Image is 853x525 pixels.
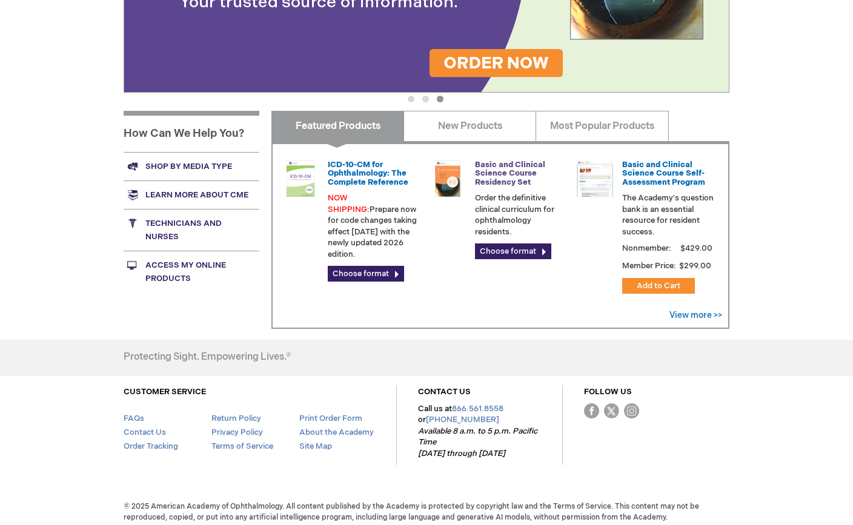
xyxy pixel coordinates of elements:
a: FAQs [124,414,144,423]
a: Featured Products [271,111,404,141]
a: Contact Us [124,428,166,437]
img: 0120008u_42.png [282,160,319,197]
button: Add to Cart [622,278,695,294]
a: Print Order Form [299,414,362,423]
img: bcscself_20.jpg [577,160,613,197]
a: 866.561.8558 [452,404,503,414]
img: Twitter [604,403,619,418]
a: Shop by media type [124,152,259,180]
a: Choose format [328,266,404,282]
a: Basic and Clinical Science Course Self-Assessment Program [622,160,705,187]
a: ICD-10-CM for Ophthalmology: The Complete Reference [328,160,408,187]
a: Terms of Service [211,441,273,451]
button: 2 of 3 [422,96,429,102]
button: 1 of 3 [408,96,414,102]
p: Prepare now for code changes taking effect [DATE] with the newly updated 2026 edition. [328,193,420,260]
img: Facebook [584,403,599,418]
p: Call us at or [418,403,541,460]
a: Most Popular Products [536,111,668,141]
a: CONTACT US [418,387,471,397]
span: $299.00 [678,261,713,271]
span: © 2025 American Academy of Ophthalmology. All content published by the Academy is protected by co... [115,501,738,522]
h1: How Can We Help You? [124,111,259,152]
a: Privacy Policy [211,428,263,437]
a: Basic and Clinical Science Course Residency Set [475,160,545,187]
span: Add to Cart [637,281,680,291]
a: New Products [403,111,536,141]
a: CUSTOMER SERVICE [124,387,206,397]
a: Learn more about CME [124,180,259,209]
h4: Protecting Sight. Empowering Lives.® [124,352,291,363]
a: Site Map [299,441,332,451]
img: instagram [624,403,639,418]
img: 02850963u_47.png [430,160,466,197]
a: FOLLOW US [584,387,632,397]
a: Return Policy [211,414,261,423]
a: View more >> [669,310,722,320]
a: Access My Online Products [124,251,259,292]
strong: Member Price: [622,261,676,271]
a: About the Academy [299,428,374,437]
p: The Academy's question bank is an essential resource for resident success. [622,193,714,237]
button: 3 of 3 [437,96,443,102]
strong: Nonmember: [622,241,671,256]
a: Choose format [475,243,551,259]
a: [PHONE_NUMBER] [426,415,499,424]
p: Order the definitive clinical curriculum for ophthalmology residents. [475,193,567,237]
span: $429.00 [679,243,714,253]
a: Technicians and nurses [124,209,259,251]
em: Available 8 a.m. to 5 p.m. Pacific Time [DATE] through [DATE] [418,426,537,458]
font: NOW SHIPPING: [328,193,370,214]
a: Order Tracking [124,441,178,451]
